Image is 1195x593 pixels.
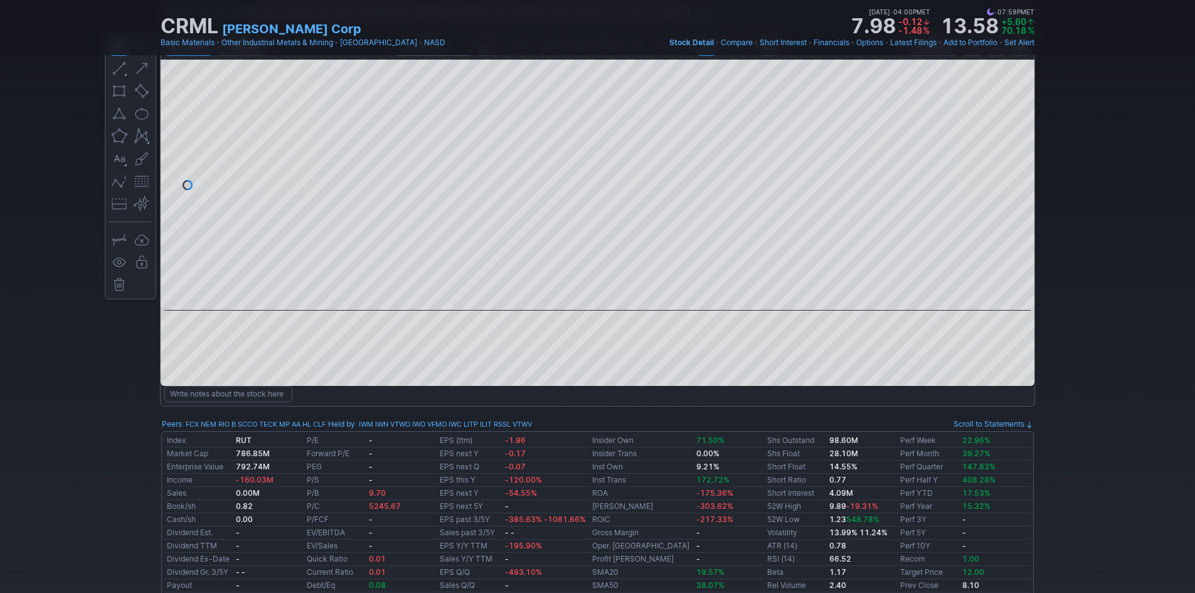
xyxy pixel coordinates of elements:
a: VTWO [390,418,410,430]
td: EPS next Q [437,461,502,474]
td: Income [164,474,233,487]
span: • [938,36,942,49]
td: 52W Low [765,513,827,526]
strong: 7.98 [851,16,896,36]
span: 17.53% [962,488,991,498]
b: 786.85M [236,449,270,458]
td: EPS next Y [437,447,502,461]
button: Line [109,58,129,78]
a: Financials [814,36,849,49]
td: Perf Month [898,447,960,461]
span: • [808,36,812,49]
a: Stock Detail [669,36,714,49]
b: 2.40 [829,580,846,590]
button: Ellipse [132,104,152,124]
b: 1.17 [829,567,846,577]
span: -1.96 [505,435,526,445]
b: 28.10M [829,449,858,458]
a: IWC [449,418,462,430]
span: -0.12 [898,16,922,27]
td: Market Cap [164,447,233,461]
button: XABCD [132,126,152,146]
span: • [999,36,1003,49]
td: P/S [304,474,366,487]
span: 0.01 [369,554,386,564]
td: EV/EBITDA [304,526,366,540]
button: Remove all drawings [109,275,129,295]
td: RSI (14) [765,553,827,566]
span: 0.01 [369,567,386,577]
td: [PERSON_NAME] [590,500,693,513]
td: Prev Close [898,579,960,592]
td: EPS next 5Y [437,500,502,513]
b: - [696,541,700,550]
a: LITP [464,418,478,430]
td: EPS past 3/5Y [437,513,502,526]
td: SMA50 [590,579,693,592]
td: Perf Quarter [898,461,960,474]
a: [GEOGRAPHIC_DATA] [340,36,417,49]
span: -19.31% [846,501,878,511]
span: 70.18 [1001,25,1026,36]
span: -0.07 [505,462,526,471]
a: Basic Materials [161,36,215,49]
td: Gross Margin [590,526,693,540]
td: EPS this Y [437,474,502,487]
span: 71.50% [696,435,725,445]
a: CLF [313,418,326,430]
td: Perf 10Y [898,540,960,553]
td: Insider Trans [590,447,693,461]
a: 14.55% [829,462,858,471]
b: 9.21% [696,462,720,471]
a: ILIT [480,418,492,430]
td: Payout [164,579,233,592]
td: ROIC [590,513,693,526]
a: Scroll to Statements [953,419,1033,429]
b: 0.00 [236,515,253,524]
a: Latest Filings [890,36,937,49]
td: P/FCF [304,513,366,526]
td: Index [164,434,233,447]
b: 8.10 [962,580,979,590]
td: EPS next Y [437,487,502,500]
b: - [369,435,373,445]
small: - - [236,567,245,577]
b: 0.77 [829,475,846,484]
button: Rectangle [109,81,129,101]
b: 0.00M [236,488,260,498]
td: Perf Half Y [898,474,960,487]
td: Enterprise Value [164,461,233,474]
a: Set Alert [1004,36,1034,49]
a: Target Price [900,567,943,577]
td: EPS (ttm) [437,434,502,447]
button: Hide drawings [109,252,129,272]
small: 13.99% 11.24% [829,528,888,537]
span: • [884,36,889,49]
a: 12.00 [962,567,984,577]
span: • [754,36,758,49]
span: -303.62% [696,501,733,511]
b: - [696,528,700,537]
button: Position [109,194,129,214]
button: Lock drawings [132,252,152,272]
a: TECK [259,418,277,430]
a: [PERSON_NAME] Corp [222,20,361,38]
b: - [962,515,966,524]
span: 22.96% [962,435,991,445]
a: RSSL [494,418,511,430]
span: -385.63% [505,515,542,524]
b: - [236,541,240,550]
td: EPS Y/Y TTM [437,540,502,553]
button: Brush [132,149,152,169]
b: - [236,580,240,590]
td: Profit [PERSON_NAME] [590,553,693,566]
span: • [216,36,220,49]
span: 408.28% [962,475,996,484]
b: - [369,528,373,537]
span: Stock Detail [669,38,714,47]
b: - [369,541,373,550]
td: Forward P/E [304,447,366,461]
td: Oper. [GEOGRAPHIC_DATA] [590,540,693,553]
b: - [369,475,373,484]
a: Compare [721,36,753,49]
